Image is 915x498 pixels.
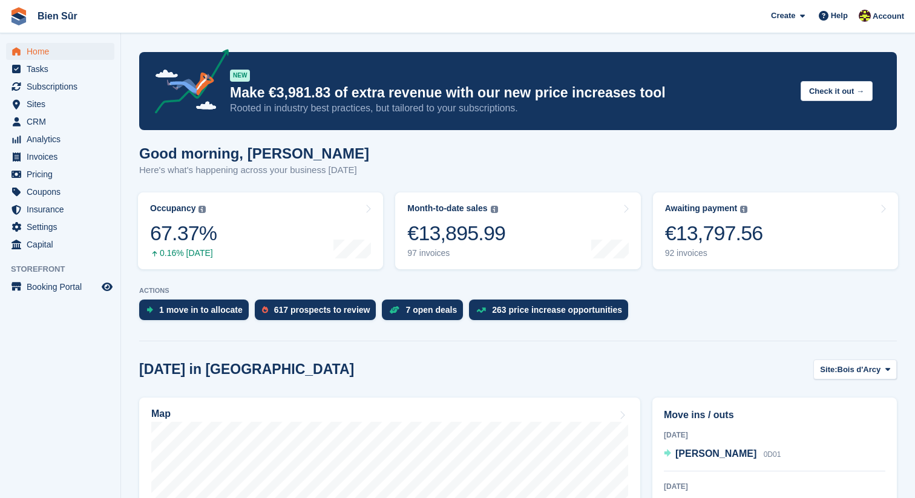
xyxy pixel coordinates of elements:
[11,263,120,275] span: Storefront
[139,361,354,378] h2: [DATE] in [GEOGRAPHIC_DATA]
[151,408,171,419] h2: Map
[6,78,114,95] a: menu
[492,305,622,315] div: 263 price increase opportunities
[873,10,904,22] span: Account
[198,206,206,213] img: icon-info-grey-7440780725fd019a000dd9b08b2336e03edf1995a4989e88bcd33f0948082b44.svg
[395,192,640,269] a: Month-to-date sales €13,895.99 97 invoices
[139,163,369,177] p: Here's what's happening across your business [DATE]
[230,102,791,115] p: Rooted in industry best practices, but tailored to your subscriptions.
[10,7,28,25] img: stora-icon-8386f47178a22dfd0bd8f6a31ec36ba5ce8667c1dd55bd0f319d3a0aa187defe.svg
[6,278,114,295] a: menu
[6,166,114,183] a: menu
[664,481,885,492] div: [DATE]
[6,131,114,148] a: menu
[27,113,99,130] span: CRM
[6,113,114,130] a: menu
[476,307,486,313] img: price_increase_opportunities-93ffe204e8149a01c8c9dc8f82e8f89637d9d84a8eef4429ea346261dce0b2c0.svg
[665,203,738,214] div: Awaiting payment
[6,148,114,165] a: menu
[801,81,873,101] button: Check it out →
[469,300,634,326] a: 263 price increase opportunities
[27,148,99,165] span: Invoices
[33,6,82,26] a: Bien Sûr
[150,203,195,214] div: Occupancy
[407,221,505,246] div: €13,895.99
[262,306,268,313] img: prospect-51fa495bee0391a8d652442698ab0144808aea92771e9ea1ae160a38d050c398.svg
[405,305,457,315] div: 7 open deals
[407,248,505,258] div: 97 invoices
[6,236,114,253] a: menu
[665,221,763,246] div: €13,797.56
[145,49,229,118] img: price-adjustments-announcement-icon-8257ccfd72463d97f412b2fc003d46551f7dbcb40ab6d574587a9cd5c0d94...
[27,43,99,60] span: Home
[100,280,114,294] a: Preview store
[653,192,898,269] a: Awaiting payment €13,797.56 92 invoices
[6,96,114,113] a: menu
[820,364,837,376] span: Site:
[27,278,99,295] span: Booking Portal
[150,248,217,258] div: 0.16% [DATE]
[274,305,370,315] div: 617 prospects to review
[764,450,781,459] span: 0D01
[813,359,897,379] button: Site: Bois d'Arcy
[6,61,114,77] a: menu
[382,300,469,326] a: 7 open deals
[859,10,871,22] img: Marie Tran
[139,145,369,162] h1: Good morning, [PERSON_NAME]
[389,306,399,314] img: deal-1b604bf984904fb50ccaf53a9ad4b4a5d6e5aea283cecdc64d6e3604feb123c2.svg
[27,96,99,113] span: Sites
[27,183,99,200] span: Coupons
[831,10,848,22] span: Help
[27,61,99,77] span: Tasks
[6,201,114,218] a: menu
[6,183,114,200] a: menu
[6,218,114,235] a: menu
[27,166,99,183] span: Pricing
[27,201,99,218] span: Insurance
[139,287,897,295] p: ACTIONS
[407,203,487,214] div: Month-to-date sales
[27,131,99,148] span: Analytics
[159,305,243,315] div: 1 move in to allocate
[255,300,382,326] a: 617 prospects to review
[664,430,885,441] div: [DATE]
[230,84,791,102] p: Make €3,981.83 of extra revenue with our new price increases tool
[150,221,217,246] div: 67.37%
[740,206,747,213] img: icon-info-grey-7440780725fd019a000dd9b08b2336e03edf1995a4989e88bcd33f0948082b44.svg
[675,448,756,459] span: [PERSON_NAME]
[139,300,255,326] a: 1 move in to allocate
[491,206,498,213] img: icon-info-grey-7440780725fd019a000dd9b08b2336e03edf1995a4989e88bcd33f0948082b44.svg
[138,192,383,269] a: Occupancy 67.37% 0.16% [DATE]
[665,248,763,258] div: 92 invoices
[771,10,795,22] span: Create
[27,78,99,95] span: Subscriptions
[838,364,881,376] span: Bois d'Arcy
[27,236,99,253] span: Capital
[146,306,153,313] img: move_ins_to_allocate_icon-fdf77a2bb77ea45bf5b3d319d69a93e2d87916cf1d5bf7949dd705db3b84f3ca.svg
[6,43,114,60] a: menu
[664,447,781,462] a: [PERSON_NAME] 0D01
[27,218,99,235] span: Settings
[230,70,250,82] div: NEW
[664,408,885,422] h2: Move ins / outs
